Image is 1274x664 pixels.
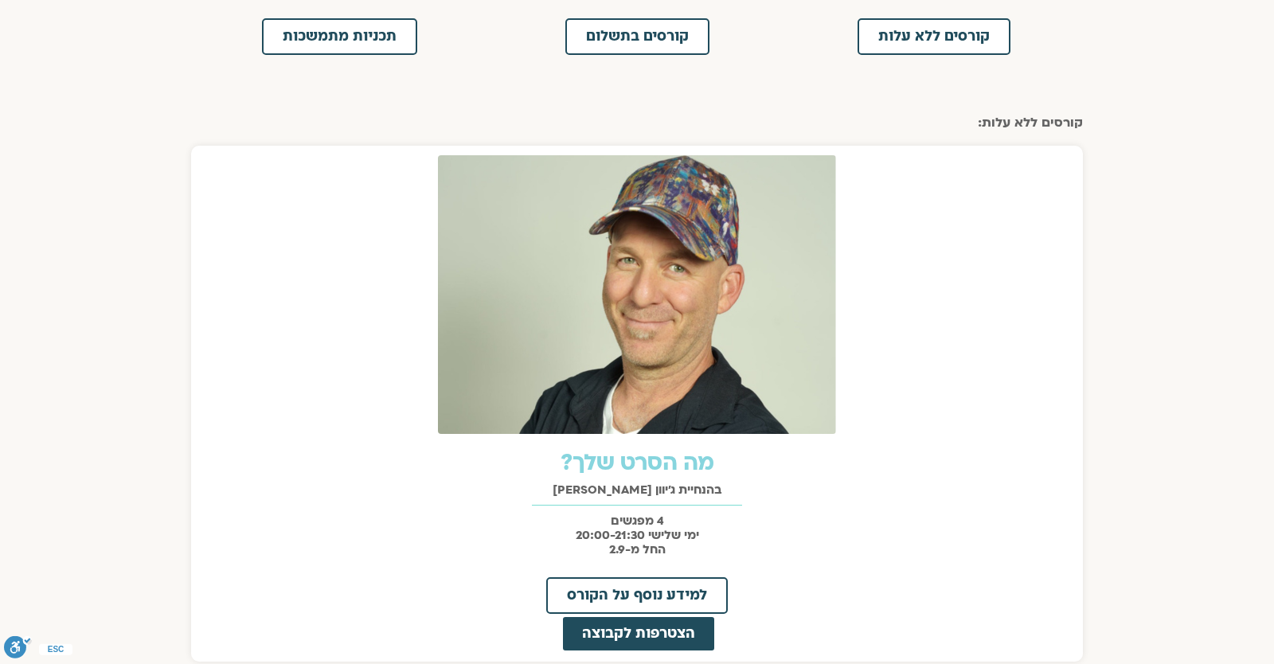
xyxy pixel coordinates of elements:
[611,513,664,529] strong: 4 מפגשים
[582,627,695,641] span: הצטרפות לקבוצה
[262,18,417,55] a: תכניות מתמשכות
[546,577,728,614] a: למידע נוסף על הקורס
[586,29,689,44] span: קורסים בתשלום
[609,541,666,557] strong: החל מ-2.9
[561,447,714,478] a: מה הסרט שלך?
[878,29,990,44] span: קורסים ללא עלות
[199,483,1075,497] h2: בהנחיית ג'יוון [PERSON_NAME]
[561,615,716,652] a: הצטרפות לקבוצה
[283,29,397,44] span: תכניות מתמשכות
[576,527,699,543] strong: ימי שלישי 20:00-21:30
[858,18,1010,55] a: קורסים ללא עלות
[565,18,709,55] a: קורסים בתשלום
[191,115,1083,130] h2: קורסים ללא עלות:
[567,588,707,603] span: למידע נוסף על הקורס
